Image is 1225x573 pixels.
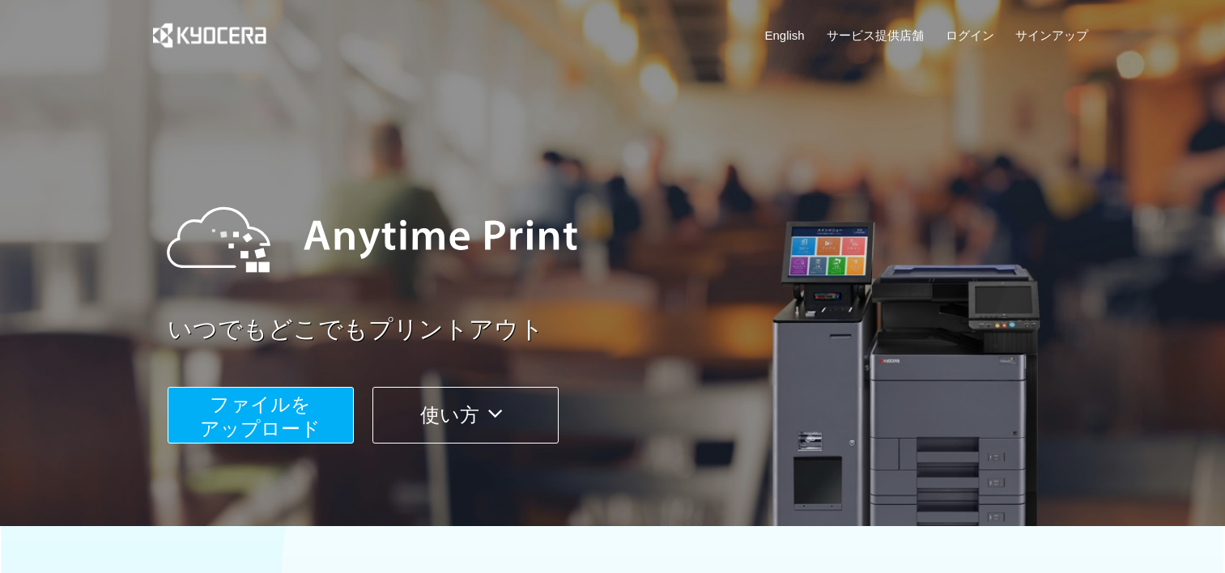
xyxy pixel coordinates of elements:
a: いつでもどこでもプリントアウト [168,312,1099,347]
span: ファイルを ​​アップロード [200,393,321,439]
a: English [765,27,805,44]
a: ログイン [946,27,994,44]
button: ファイルを​​アップロード [168,387,354,444]
a: サービス提供店舗 [827,27,924,44]
button: 使い方 [372,387,559,444]
a: サインアップ [1015,27,1088,44]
